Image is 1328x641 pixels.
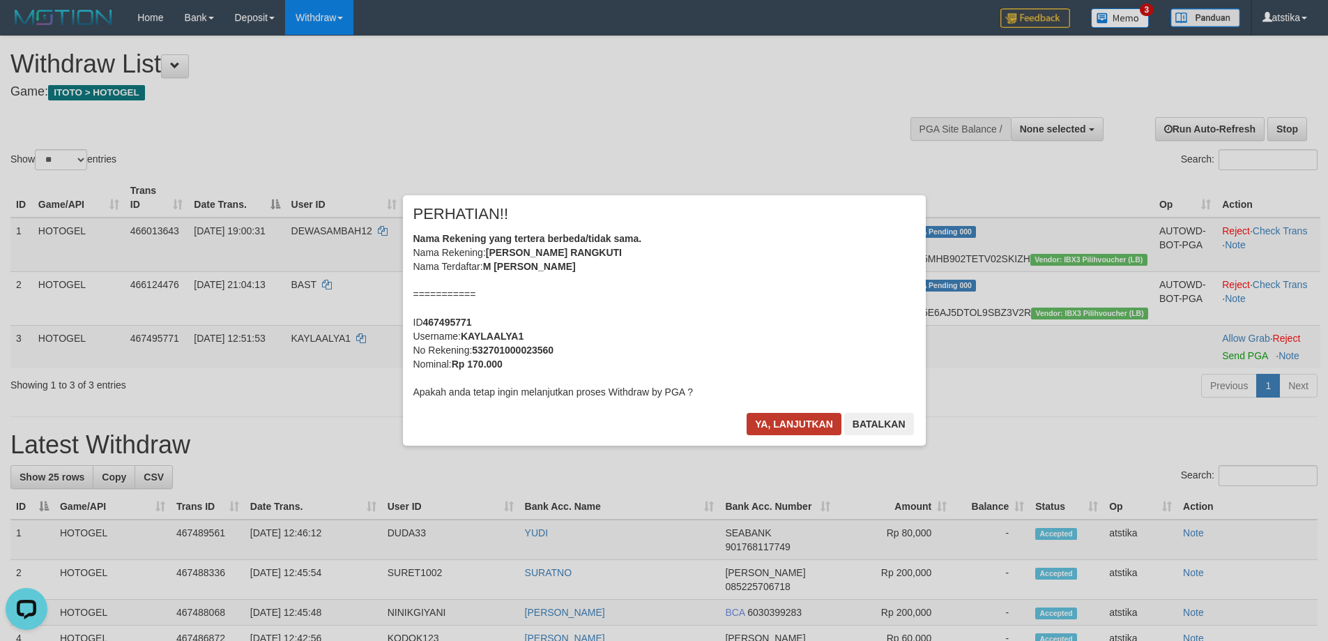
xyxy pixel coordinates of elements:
button: Batalkan [844,413,914,435]
button: Open LiveChat chat widget [6,6,47,47]
div: Nama Rekening: Nama Terdaftar: =========== ID Username: No Rekening: Nominal: Apakah anda tetap i... [413,232,915,399]
b: 532701000023560 [472,345,554,356]
button: Ya, lanjutkan [747,413,841,435]
b: M [PERSON_NAME] [483,261,576,272]
span: PERHATIAN!! [413,207,509,221]
b: Rp 170.000 [452,359,503,370]
b: Nama Rekening yang tertera berbeda/tidak sama. [413,233,642,244]
b: [PERSON_NAME] RANGKUTI [486,247,622,258]
b: 467495771 [423,317,472,328]
b: KAYLAALYA1 [461,331,524,342]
